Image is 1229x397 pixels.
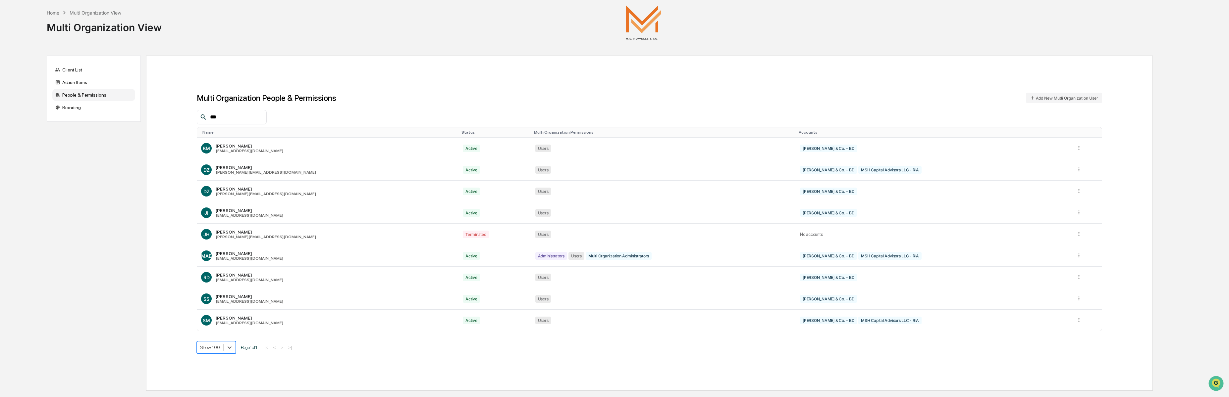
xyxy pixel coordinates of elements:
[113,53,121,61] button: Start new chat
[216,321,283,325] div: [EMAIL_ADDRESS][DOMAIN_NAME]
[13,83,43,90] span: Preclearance
[463,145,480,152] div: Active
[535,166,551,174] div: Users
[216,256,283,261] div: [EMAIL_ADDRESS][DOMAIN_NAME]
[216,278,283,282] div: [EMAIL_ADDRESS][DOMAIN_NAME]
[535,295,551,303] div: Users
[48,84,53,89] div: 🗄️
[216,251,283,256] div: [PERSON_NAME]
[535,145,551,152] div: Users
[23,51,109,57] div: Start new chat
[70,10,121,16] div: Multi Organization View
[197,93,336,103] h1: Multi Organization People & Permissions
[216,186,316,192] div: [PERSON_NAME]
[203,232,209,237] span: JH
[216,213,283,218] div: [EMAIL_ADDRESS][DOMAIN_NAME]
[216,143,283,149] div: [PERSON_NAME]
[586,252,652,260] div: Multi Organization Administrators
[47,112,80,117] a: Powered byPylon
[800,209,857,217] div: [PERSON_NAME] & Co. - BD
[216,294,283,299] div: [PERSON_NAME]
[800,295,857,303] div: [PERSON_NAME] & Co. - BD
[463,209,480,217] div: Active
[262,345,270,350] button: |<
[202,130,456,135] div: Toggle SortBy
[463,166,480,174] div: Active
[535,252,567,260] div: Administrators
[216,208,283,213] div: [PERSON_NAME]
[461,130,528,135] div: Toggle SortBy
[463,317,480,324] div: Active
[241,345,257,350] span: Page 1 of 1
[203,189,210,194] span: DZ
[535,231,551,238] div: Users
[7,84,12,89] div: 🖐️
[463,188,480,195] div: Active
[47,16,162,33] div: Multi Organization View
[7,14,121,24] p: How can we help?
[52,89,135,101] div: People & Permissions
[23,57,84,63] div: We're available if you need us!
[534,130,794,135] div: Toggle SortBy
[216,299,283,304] div: [EMAIL_ADDRESS][DOMAIN_NAME]
[800,252,857,260] div: [PERSON_NAME] & Co. - BD
[799,130,1069,135] div: Toggle SortBy
[535,274,551,281] div: Users
[800,317,857,324] div: [PERSON_NAME] & Co. - BD
[204,210,208,216] span: JI
[7,97,12,102] div: 🔎
[203,318,210,323] span: SM
[858,166,922,174] div: MSH Capital Advisors LLC - RIA
[463,231,489,238] div: Terminated
[203,296,209,302] span: SS
[535,209,551,217] div: Users
[201,253,212,259] span: MAB
[52,64,135,76] div: Client List
[52,76,135,88] div: Action Items
[463,252,480,260] div: Active
[216,149,283,153] div: [EMAIL_ADDRESS][DOMAIN_NAME]
[535,317,551,324] div: Users
[216,272,283,278] div: [PERSON_NAME]
[216,235,316,239] div: [PERSON_NAME][EMAIL_ADDRESS][DOMAIN_NAME]
[800,232,1068,237] div: No accounts
[7,51,19,63] img: 1746055101610-c473b297-6a78-478c-a979-82029cc54cd1
[216,170,316,175] div: [PERSON_NAME][EMAIL_ADDRESS][DOMAIN_NAME]
[55,83,82,90] span: Attestations
[13,96,42,103] span: Data Lookup
[52,102,135,113] div: Branding
[800,274,857,281] div: [PERSON_NAME] & Co. - BD
[463,274,480,281] div: Active
[216,165,316,170] div: [PERSON_NAME]
[203,146,210,151] span: BM
[286,345,294,350] button: >|
[800,188,857,195] div: [PERSON_NAME] & Co. - BD
[271,345,278,350] button: <
[800,145,857,152] div: [PERSON_NAME] & Co. - BD
[47,10,59,16] div: Home
[858,252,922,260] div: MSH Capital Advisors LLC - RIA
[4,93,44,105] a: 🔎Data Lookup
[216,192,316,196] div: [PERSON_NAME][EMAIL_ADDRESS][DOMAIN_NAME]
[45,81,85,93] a: 🗄️Attestations
[4,81,45,93] a: 🖐️Preclearance
[1077,130,1099,135] div: Toggle SortBy
[611,5,677,40] img: M.S. Howells & Co.
[1026,93,1102,103] button: Add New Mutli Organization User
[203,275,210,280] span: RD
[1208,375,1226,393] iframe: Open customer support
[216,315,283,321] div: [PERSON_NAME]
[463,295,480,303] div: Active
[279,345,285,350] button: >
[216,229,316,235] div: [PERSON_NAME]
[203,167,210,173] span: DZ
[66,112,80,117] span: Pylon
[568,252,584,260] div: Users
[800,166,857,174] div: [PERSON_NAME] & Co. - BD
[858,317,922,324] div: MSH Capital Advisors LLC - RIA
[535,188,551,195] div: Users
